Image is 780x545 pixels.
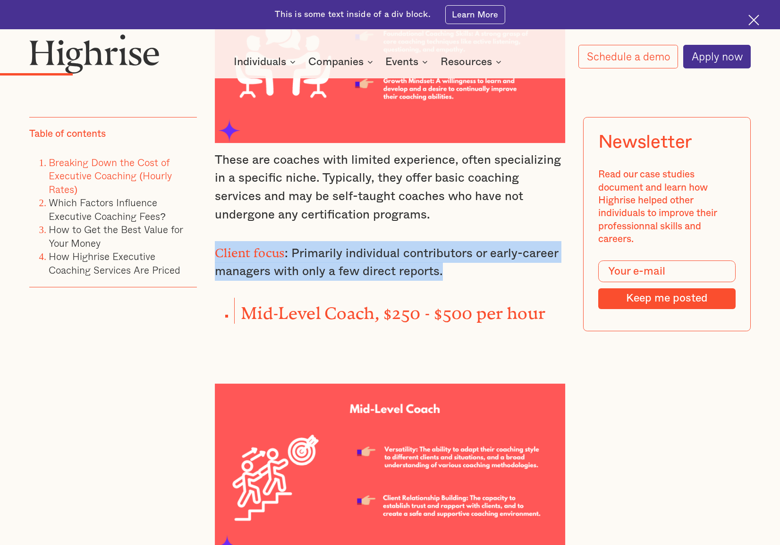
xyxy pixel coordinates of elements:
a: Which Factors Influence Executive Coaching Fees? [49,195,165,223]
div: Table of contents [29,127,106,140]
a: Apply now [683,45,751,68]
a: Breaking Down the Cost of Executive Coaching (Hourly Rates) [49,154,172,196]
div: Events [385,56,418,67]
p: : Primarily individual contributors or early-career managers with only a few direct reports. [215,241,565,281]
a: How Highrise Executive Coaching Services Are Priced [49,249,180,277]
p: These are coaches with limited experience, often specializing in a specific niche. Typically, the... [215,151,565,224]
form: Modal Form [598,260,736,309]
div: Companies [308,56,364,67]
a: Learn More [445,5,505,24]
input: Your e-mail [598,260,736,282]
div: Newsletter [598,132,692,153]
div: Resources [441,56,504,67]
div: Individuals [234,56,286,67]
div: Events [385,56,431,67]
div: Companies [308,56,376,67]
strong: Mid-Level Coach, $250 - $500 per hour [241,303,545,314]
img: Highrise logo [29,34,160,73]
div: Resources [441,56,492,67]
a: How to Get the Best Value for Your Money [49,222,183,250]
img: Cross icon [748,15,759,25]
strong: Client focus [215,246,285,254]
div: Read our case studies document and learn how Highrise helped other individuals to improve their p... [598,168,736,246]
div: This is some text inside of a div block. [275,9,430,21]
div: Individuals [234,56,298,67]
a: Schedule a demo [578,45,678,68]
input: Keep me posted [598,288,736,309]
